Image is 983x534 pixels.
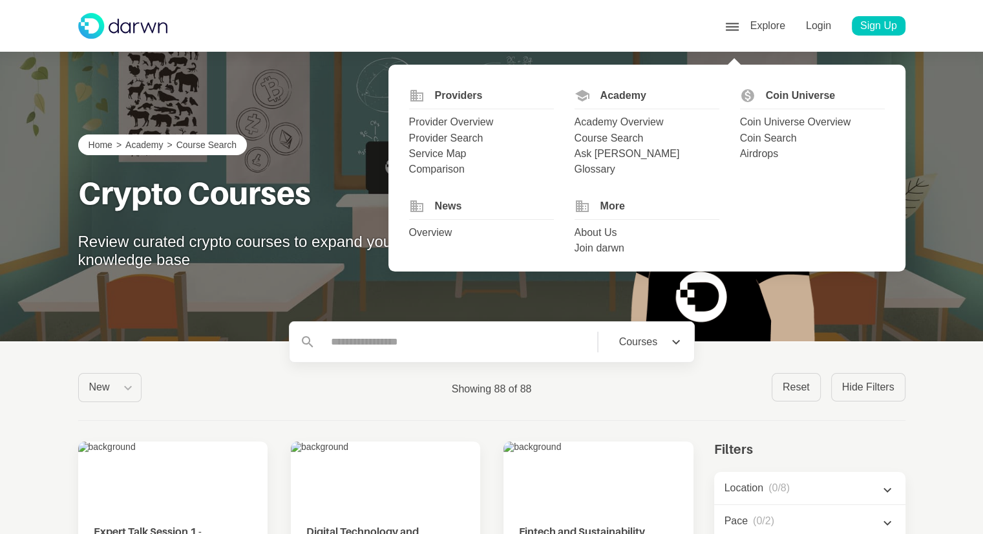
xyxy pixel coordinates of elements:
a: Comparison [409,162,554,177]
a: Coin Search [740,130,885,145]
p: (0/8) [768,482,790,494]
div: New [89,381,110,394]
a: Academy [575,88,719,109]
a: Course Search [176,140,237,150]
a: Provider Search [409,130,554,145]
span: monetization_on [740,88,756,103]
p: Login [804,16,834,36]
span: school [575,88,590,103]
p: Location [724,482,764,494]
p: Pace [724,515,748,527]
a: News [409,198,554,220]
a: Join darwn [575,240,719,256]
a: Glossary [575,162,719,177]
a: About Us [575,225,719,240]
img: background [291,442,480,505]
a: Coin Universe Overview [740,114,885,130]
a: Service Map [409,146,554,162]
a: Login [796,16,841,36]
span: business [575,198,590,214]
p: (0/2) [753,515,774,527]
img: background [78,442,268,505]
p: > [163,140,176,150]
a: Providers [409,88,554,109]
div: Reset [772,373,821,401]
span: business [409,88,425,103]
a: More [575,198,719,220]
div: Hide Filters [831,373,905,401]
a: Ask [PERSON_NAME] [575,146,719,162]
p: Showing 88 of 88 [441,383,542,400]
img: background [503,442,693,505]
h4: Filters [714,442,763,456]
a: Coin Universe [740,88,885,109]
a: Sign Up [852,16,905,36]
a: Airdrops [740,146,885,162]
span: business [409,198,425,214]
p: > [112,140,125,150]
h1: Crypto Courses [78,176,311,212]
div: Courses [619,336,658,348]
a: Overview [409,225,554,240]
p: Review curated crypto courses to expand your skills or knowledge base [78,233,492,269]
a: Academy Overview [575,114,719,130]
a: Academy [125,140,163,150]
a: Home [89,140,112,150]
a: Course Search [575,130,719,145]
a: Provider Overview [409,114,554,130]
